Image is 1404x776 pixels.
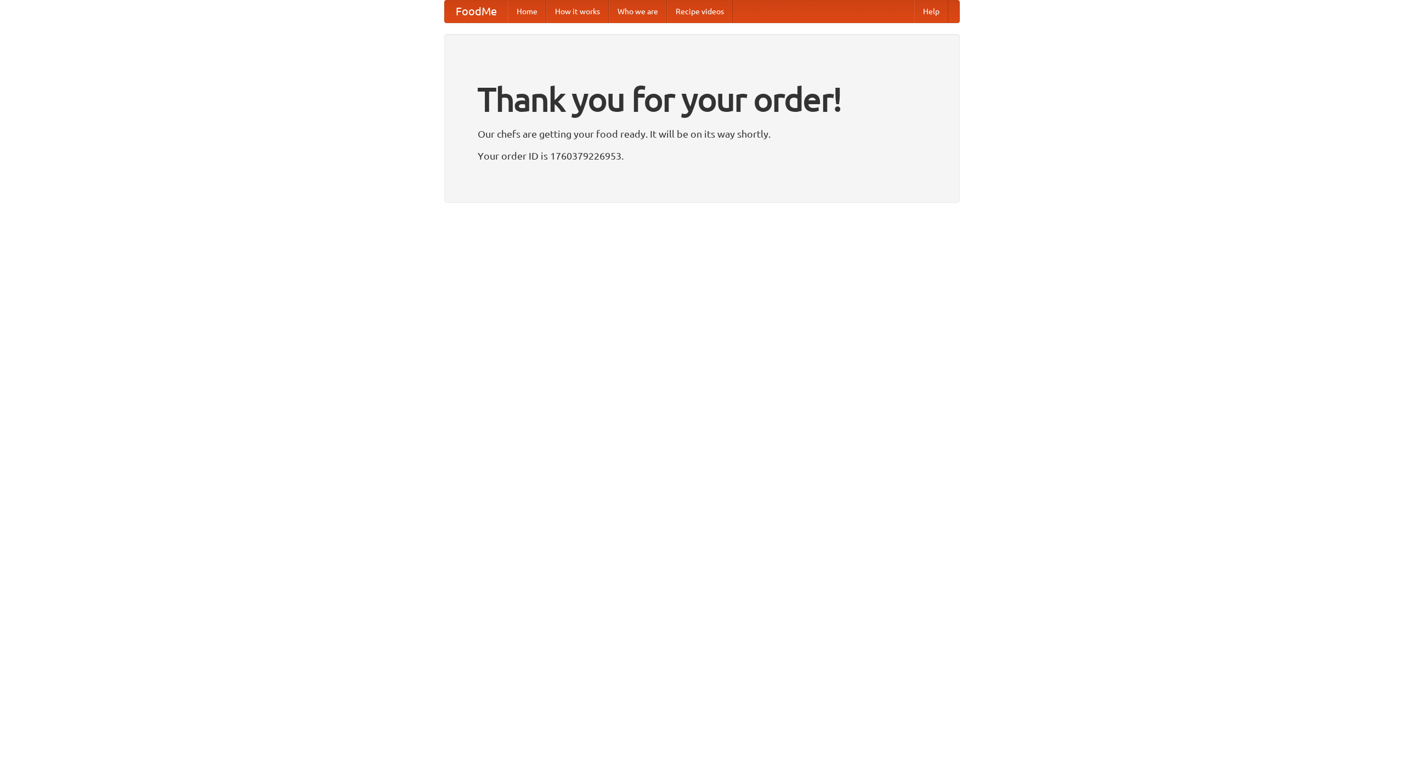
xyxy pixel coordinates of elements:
a: Who we are [609,1,667,22]
a: Home [508,1,546,22]
p: Our chefs are getting your food ready. It will be on its way shortly. [478,126,926,142]
a: How it works [546,1,609,22]
p: Your order ID is 1760379226953. [478,148,926,164]
a: FoodMe [445,1,508,22]
a: Help [914,1,948,22]
a: Recipe videos [667,1,733,22]
h1: Thank you for your order! [478,73,926,126]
